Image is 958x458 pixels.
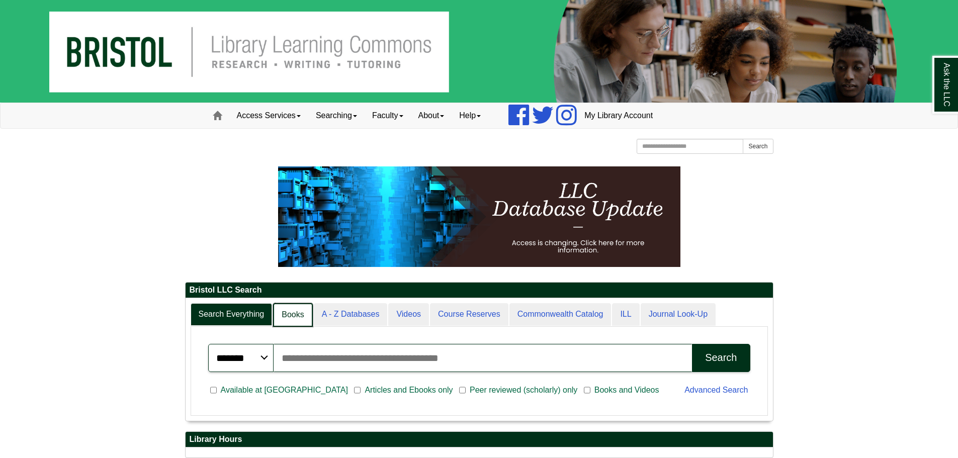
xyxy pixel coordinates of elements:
[365,103,411,128] a: Faculty
[466,384,581,396] span: Peer reviewed (scholarly) only
[590,384,663,396] span: Books and Videos
[361,384,457,396] span: Articles and Ebooks only
[411,103,452,128] a: About
[743,139,773,154] button: Search
[354,386,361,395] input: Articles and Ebooks only
[210,386,217,395] input: Available at [GEOGRAPHIC_DATA]
[217,384,352,396] span: Available at [GEOGRAPHIC_DATA]
[452,103,488,128] a: Help
[584,386,590,395] input: Books and Videos
[229,103,308,128] a: Access Services
[692,344,750,372] button: Search
[684,386,748,394] a: Advanced Search
[273,303,312,327] a: Books
[186,283,773,298] h2: Bristol LLC Search
[278,166,680,267] img: HTML tutorial
[314,303,388,326] a: A - Z Databases
[509,303,612,326] a: Commonwealth Catalog
[191,303,273,326] a: Search Everything
[641,303,716,326] a: Journal Look-Up
[459,386,466,395] input: Peer reviewed (scholarly) only
[430,303,508,326] a: Course Reserves
[612,303,639,326] a: ILL
[705,352,737,363] div: Search
[186,432,773,447] h2: Library Hours
[308,103,365,128] a: Searching
[388,303,429,326] a: Videos
[577,103,660,128] a: My Library Account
